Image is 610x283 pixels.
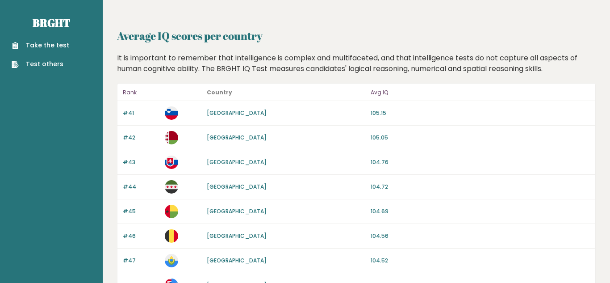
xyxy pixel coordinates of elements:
[207,257,267,264] a: [GEOGRAPHIC_DATA]
[12,59,69,69] a: Test others
[114,53,599,74] div: It is important to remember that intelligence is complex and multifaceted, and that intelligence ...
[207,89,232,96] b: Country
[165,156,178,169] img: sk.svg
[207,183,267,190] a: [GEOGRAPHIC_DATA]
[207,158,267,166] a: [GEOGRAPHIC_DATA]
[371,158,590,166] p: 104.76
[371,109,590,117] p: 105.15
[371,207,590,215] p: 104.69
[123,158,159,166] p: #43
[165,180,178,194] img: sy.svg
[123,87,159,98] p: Rank
[371,257,590,265] p: 104.52
[123,257,159,265] p: #47
[123,183,159,191] p: #44
[33,16,70,30] a: Brght
[207,207,267,215] a: [GEOGRAPHIC_DATA]
[165,205,178,218] img: gw.svg
[123,134,159,142] p: #42
[207,134,267,141] a: [GEOGRAPHIC_DATA]
[123,232,159,240] p: #46
[165,106,178,120] img: si.svg
[123,109,159,117] p: #41
[165,254,178,267] img: sm.svg
[207,232,267,240] a: [GEOGRAPHIC_DATA]
[371,87,590,98] p: Avg IQ
[12,41,69,50] a: Take the test
[371,134,590,142] p: 105.05
[371,183,590,191] p: 104.72
[165,229,178,243] img: be.svg
[117,28,596,44] h2: Average IQ scores per country
[207,109,267,117] a: [GEOGRAPHIC_DATA]
[371,232,590,240] p: 104.56
[123,207,159,215] p: #45
[165,131,178,144] img: by.svg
